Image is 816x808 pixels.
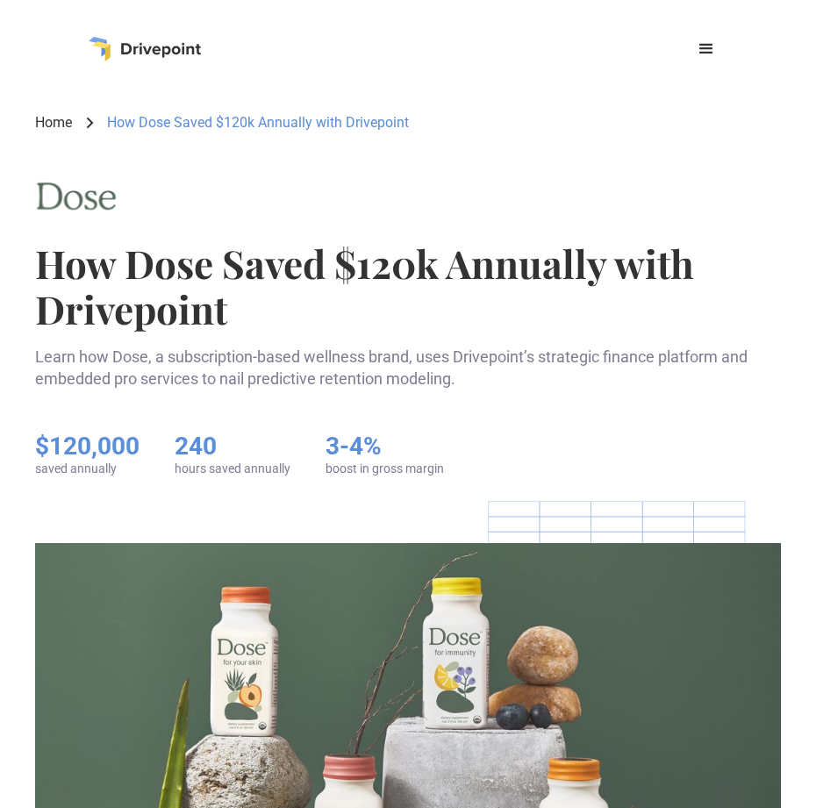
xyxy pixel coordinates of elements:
[175,432,290,461] h5: 240
[35,461,140,476] div: saved annually
[35,240,781,332] h1: How Dose Saved $120k Annually with Drivepoint
[89,37,201,61] a: home
[175,461,290,476] div: hours saved annually
[685,28,727,70] div: menu
[35,346,781,390] p: Learn how Dose, a subscription-based wellness brand, uses Drivepoint’s strategic finance platform...
[35,113,72,132] a: Home
[326,461,444,476] div: boost in gross margin
[107,113,409,132] div: How Dose Saved $120k Annually with Drivepoint
[35,432,140,461] h5: $120,000
[326,432,444,461] h5: 3-4%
